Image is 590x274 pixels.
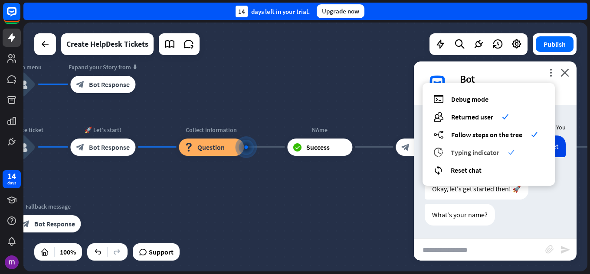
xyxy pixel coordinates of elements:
span: Reset chat [451,166,482,174]
i: block_question [184,143,193,152]
span: Support [149,245,174,259]
div: Fallback message [9,202,87,211]
i: block_bot_response [76,143,85,152]
i: archives [433,147,443,157]
div: Bot [460,72,566,86]
i: block_attachment [545,245,554,254]
div: 14 [7,172,16,180]
span: Typing indicator [451,148,499,157]
i: check [502,113,508,120]
span: You [556,123,566,131]
i: block_success [293,143,302,152]
i: reset_chat [433,165,443,175]
i: more_vert [547,68,555,77]
div: 100% [57,245,79,259]
div: Upgrade now [317,4,364,18]
span: Returned user [451,113,493,121]
i: check [531,131,538,138]
div: Okay, let's get started then! 🚀 [425,178,528,200]
i: close [560,68,569,77]
i: debug [433,94,444,104]
i: send [560,245,570,255]
span: Bot Response [34,219,75,228]
span: Bot Response [89,80,130,89]
i: builder_tree [433,129,444,139]
span: Bot Response [89,143,130,152]
div: Expand your Story from ⬇ [64,63,142,71]
div: 14 [236,6,248,17]
a: 14 days [3,170,21,188]
button: Publish [536,36,574,52]
div: NAme [281,126,359,134]
div: days [7,180,16,186]
div: 🚀 Let's start! [64,126,142,134]
i: block_user_input [17,142,28,152]
div: What's your name? [425,204,495,226]
span: Success [306,143,330,152]
button: Open LiveChat chat widget [7,3,33,29]
div: Collect information [172,126,250,134]
span: Follow steps on the tree [451,130,522,139]
i: block_bot_response [21,219,30,228]
i: users [433,112,444,122]
i: block_bot_response [401,143,410,152]
i: block_user_input [17,79,28,90]
span: Question [197,143,225,152]
div: 🎉 Thanks! [389,126,467,134]
i: block_bot_response [76,80,85,89]
div: Create HelpDesk Tickets [66,33,148,55]
div: days left in your trial. [236,6,310,17]
span: Debug mode [451,95,488,103]
i: check [508,149,515,155]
